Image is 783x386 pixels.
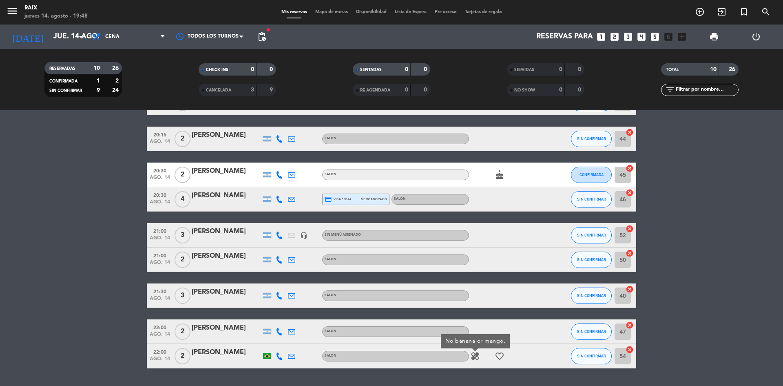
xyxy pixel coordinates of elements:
span: 22:00 [150,347,170,356]
i: menu [6,5,18,17]
div: [PERSON_NAME] [192,347,261,358]
span: TOTAL [666,68,679,72]
i: cancel [626,321,634,329]
span: Mis reservas [277,10,311,14]
span: Lista de Espera [391,10,431,14]
button: SIN CONFIRMAR [571,348,612,364]
div: RAIX [24,4,88,12]
span: 2 [175,252,190,268]
i: cake [495,170,504,180]
button: CONFIRMADA [571,167,612,183]
span: 22:00 [150,322,170,332]
i: arrow_drop_down [76,32,86,42]
div: [PERSON_NAME] [192,251,261,261]
i: [DATE] [6,28,49,46]
span: RE AGENDADA [360,88,390,92]
span: SIN CONFIRMAR [577,233,606,237]
i: cancel [626,346,634,354]
span: SALON [325,330,336,333]
strong: 0 [578,87,583,93]
span: ago. 14 [150,199,170,209]
span: Mapa de mesas [311,10,352,14]
span: SIN CONFIRMAR [577,197,606,201]
span: Tarjetas de regalo [461,10,506,14]
i: exit_to_app [717,7,727,17]
span: 2 [175,324,190,340]
span: SIN CONFIRMAR [577,257,606,262]
span: CONFIRMADA [49,79,77,83]
span: RESERVADAS [49,67,75,71]
span: 20:30 [150,165,170,175]
span: SIN CONFIRMAR [49,89,82,93]
span: 20:15 [150,129,170,139]
span: NO SHOW [514,88,535,92]
i: power_settings_new [751,32,761,42]
button: SIN CONFIRMAR [571,324,612,340]
span: visa * 3144 [325,196,351,203]
i: healing [470,351,480,361]
i: search [761,7,771,17]
span: SIN CONFIRMAR [577,329,606,334]
strong: 0 [251,67,254,72]
span: mercadopago [361,196,387,202]
span: SIN CONFIRMAR [577,293,606,298]
span: ago. 14 [150,235,170,245]
span: 21:00 [150,250,170,260]
span: Disponibilidad [352,10,391,14]
span: SALON [325,137,336,140]
span: 4 [175,191,190,208]
strong: 0 [559,67,562,72]
i: looks_two [609,31,620,42]
span: SIN CONFIRMAR [577,136,606,141]
span: 2 [175,167,190,183]
strong: 0 [270,67,274,72]
i: cancel [626,128,634,136]
span: pending_actions [257,32,267,42]
span: fiber_manual_record [266,27,271,32]
strong: 0 [405,87,408,93]
button: SIN CONFIRMAR [571,288,612,304]
strong: 10 [710,67,717,72]
strong: 26 [729,67,737,72]
i: cancel [626,225,634,233]
span: 20:30 [150,190,170,199]
button: SIN CONFIRMAR [571,252,612,268]
span: Sin menú asignado [325,233,361,237]
i: cancel [626,249,634,257]
button: SIN CONFIRMAR [571,227,612,243]
strong: 9 [97,87,100,93]
input: Filtrar por nombre... [675,85,738,94]
span: 2 [175,348,190,364]
i: turned_in_not [739,7,749,17]
i: filter_list [665,85,675,95]
strong: 1 [97,78,100,84]
strong: 0 [578,67,583,72]
i: looks_5 [650,31,660,42]
span: 21:00 [150,226,170,235]
span: 3 [175,227,190,243]
i: looks_3 [623,31,633,42]
button: menu [6,5,18,20]
button: SIN CONFIRMAR [571,131,612,147]
i: cancel [626,164,634,172]
span: CANCELADA [206,88,231,92]
i: add_box [677,31,687,42]
strong: 3 [251,87,254,93]
span: SALON [325,354,336,357]
i: looks_6 [663,31,674,42]
span: ago. 14 [150,332,170,341]
span: SERVIDAS [514,68,534,72]
span: ago. 14 [150,175,170,184]
span: SALON [325,294,336,297]
strong: 0 [559,87,562,93]
span: ago. 14 [150,356,170,366]
strong: 0 [424,87,429,93]
span: Reservas para [536,33,593,41]
span: Pre-acceso [431,10,461,14]
strong: 10 [93,65,100,71]
span: print [709,32,719,42]
div: [PERSON_NAME] [192,130,261,141]
i: headset_mic [300,232,307,239]
i: cancel [626,189,634,197]
div: [PERSON_NAME] [192,226,261,237]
